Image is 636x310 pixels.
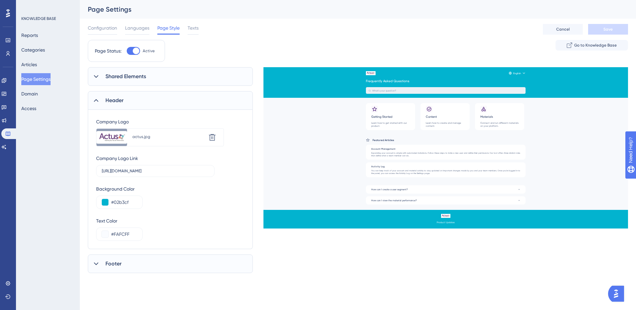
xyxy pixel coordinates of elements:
span: Configuration [88,24,117,32]
span: Go to Knowledge Base [574,43,617,48]
span: Footer [105,260,121,268]
div: Page Status: [95,47,121,55]
button: Go to Knowledge Base [556,40,628,51]
button: Reports [21,29,38,41]
button: Cancel [543,24,583,35]
span: Texts [188,24,199,32]
iframe: UserGuiding AI Assistant Launcher [608,284,628,304]
span: Languages [125,24,149,32]
span: Cancel [556,27,570,32]
div: Company Logo [96,118,224,126]
div: Text Color [96,217,143,225]
div: Page Settings [88,5,611,14]
span: Page Style [157,24,180,32]
button: Domain [21,88,38,100]
div: Background Color [96,185,143,193]
div: KNOWLEDGE BASE [21,16,56,21]
span: Need Help? [16,2,42,10]
div: Company Logo Link [96,154,138,162]
img: file-1750157445138.jpg [96,131,127,144]
button: Page Settings [21,73,51,85]
span: Shared Elements [105,73,146,80]
button: Articles [21,59,37,71]
span: Active [143,48,155,54]
span: Save [603,27,613,32]
button: Access [21,102,36,114]
button: Save [588,24,628,35]
div: actus.jpg [132,134,206,139]
button: Categories [21,44,45,56]
span: Header [105,96,123,104]
input: Type the link (leave empty for homepage) [102,169,209,173]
